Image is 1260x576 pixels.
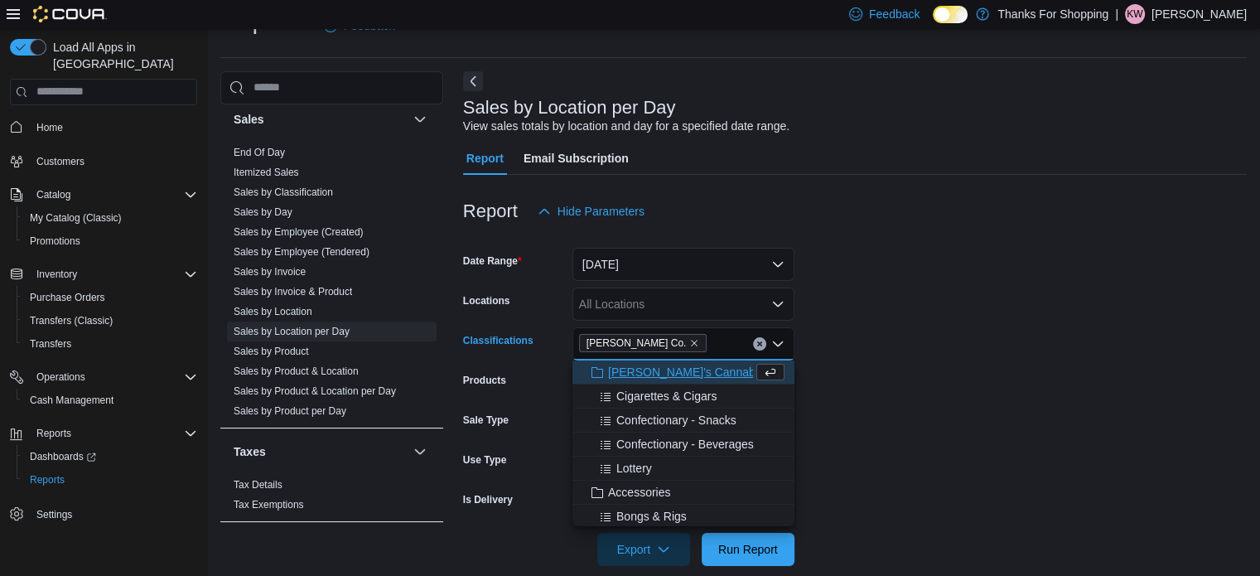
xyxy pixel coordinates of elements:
[1151,4,1247,24] p: [PERSON_NAME]
[234,167,299,178] a: Itemized Sales
[30,264,197,284] span: Inventory
[23,311,119,331] a: Transfers (Classic)
[572,409,794,433] button: Confectionary - Snacks
[463,294,510,307] label: Locations
[30,291,105,304] span: Purchase Orders
[23,447,103,467] a: Dashboards
[234,443,407,460] button: Taxes
[933,6,968,23] input: Dark Mode
[23,390,120,410] a: Cash Management
[410,109,430,129] button: Sales
[30,117,197,138] span: Home
[30,367,92,387] button: Operations
[30,505,79,525] a: Settings
[869,6,920,22] span: Feedback
[17,389,204,412] button: Cash Management
[3,422,204,445] button: Reports
[234,146,285,159] span: End Of Day
[234,325,350,338] span: Sales by Location per Day
[30,424,197,443] span: Reports
[23,208,197,228] span: My Catalog (Classic)
[30,337,71,351] span: Transfers
[30,235,80,248] span: Promotions
[17,286,204,309] button: Purchase Orders
[17,230,204,253] button: Promotions
[36,155,84,168] span: Customers
[234,305,312,318] span: Sales by Location
[234,306,312,317] a: Sales by Location
[463,493,513,506] label: Is Delivery
[30,424,78,443] button: Reports
[608,364,872,380] span: [PERSON_NAME]'s Cannabis and Munchie Market
[689,338,699,348] button: Remove Farmer Jane Cannabis Co. from selection in this group
[572,385,794,409] button: Cigarettes & Cigars
[234,266,306,278] a: Sales by Invoice
[572,433,794,457] button: Confectionary - Beverages
[463,374,506,387] label: Products
[30,450,96,463] span: Dashboards
[23,470,71,490] a: Reports
[234,346,309,357] a: Sales by Product
[36,427,71,440] span: Reports
[30,367,197,387] span: Operations
[17,445,204,468] a: Dashboards
[23,208,128,228] a: My Catalog (Classic)
[36,508,72,521] span: Settings
[234,186,333,198] a: Sales by Classification
[572,505,794,529] button: Bongs & Rigs
[17,206,204,230] button: My Catalog (Classic)
[608,484,670,501] span: Accessories
[36,121,63,134] span: Home
[30,185,197,205] span: Catalog
[234,147,285,158] a: End Of Day
[234,246,369,258] a: Sales by Employee (Tendered)
[702,533,794,566] button: Run Report
[234,226,364,238] a: Sales by Employee (Created)
[597,533,690,566] button: Export
[23,390,197,410] span: Cash Management
[30,473,65,486] span: Reports
[572,481,794,505] button: Accessories
[234,478,282,491] span: Tax Details
[3,263,204,286] button: Inventory
[234,365,359,377] a: Sales by Product & Location
[234,385,396,397] a: Sales by Product & Location per Day
[30,264,84,284] button: Inventory
[616,388,717,404] span: Cigarettes & Cigars
[234,285,352,298] span: Sales by Invoice & Product
[220,143,443,428] div: Sales
[30,152,91,172] a: Customers
[234,499,304,511] a: Tax Exemptions
[1115,4,1118,24] p: |
[234,166,299,179] span: Itemized Sales
[30,151,197,172] span: Customers
[30,394,113,407] span: Cash Management
[33,6,107,22] img: Cova
[234,186,333,199] span: Sales by Classification
[23,470,197,490] span: Reports
[220,475,443,521] div: Taxes
[234,206,292,218] a: Sales by Day
[579,334,707,352] span: Farmer Jane Cannabis Co.
[234,404,346,418] span: Sales by Product per Day
[3,501,204,525] button: Settings
[524,142,629,175] span: Email Subscription
[616,508,687,525] span: Bongs & Rigs
[46,39,197,72] span: Load All Apps in [GEOGRAPHIC_DATA]
[3,149,204,173] button: Customers
[463,334,533,347] label: Classifications
[771,298,784,311] button: Open list of options
[753,337,766,351] button: Clear input
[23,334,78,354] a: Transfers
[30,503,197,524] span: Settings
[718,541,778,558] span: Run Report
[1127,4,1142,24] span: KW
[30,211,122,225] span: My Catalog (Classic)
[234,326,350,337] a: Sales by Location per Day
[234,286,352,298] a: Sales by Invoice & Product
[558,203,644,220] span: Hide Parameters
[1125,4,1145,24] div: Kennedy Wilson
[23,231,197,251] span: Promotions
[463,414,509,427] label: Sale Type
